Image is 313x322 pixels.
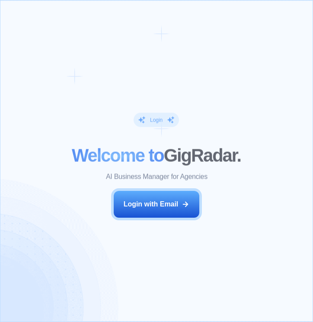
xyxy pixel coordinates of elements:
[124,200,179,209] div: Login with Email
[114,191,199,218] button: Login with Email
[106,172,208,181] p: AI Business Manager for Agencies
[72,146,241,165] h2: ‍ GigRadar.
[72,145,164,165] span: Welcome to
[150,116,163,123] div: Login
